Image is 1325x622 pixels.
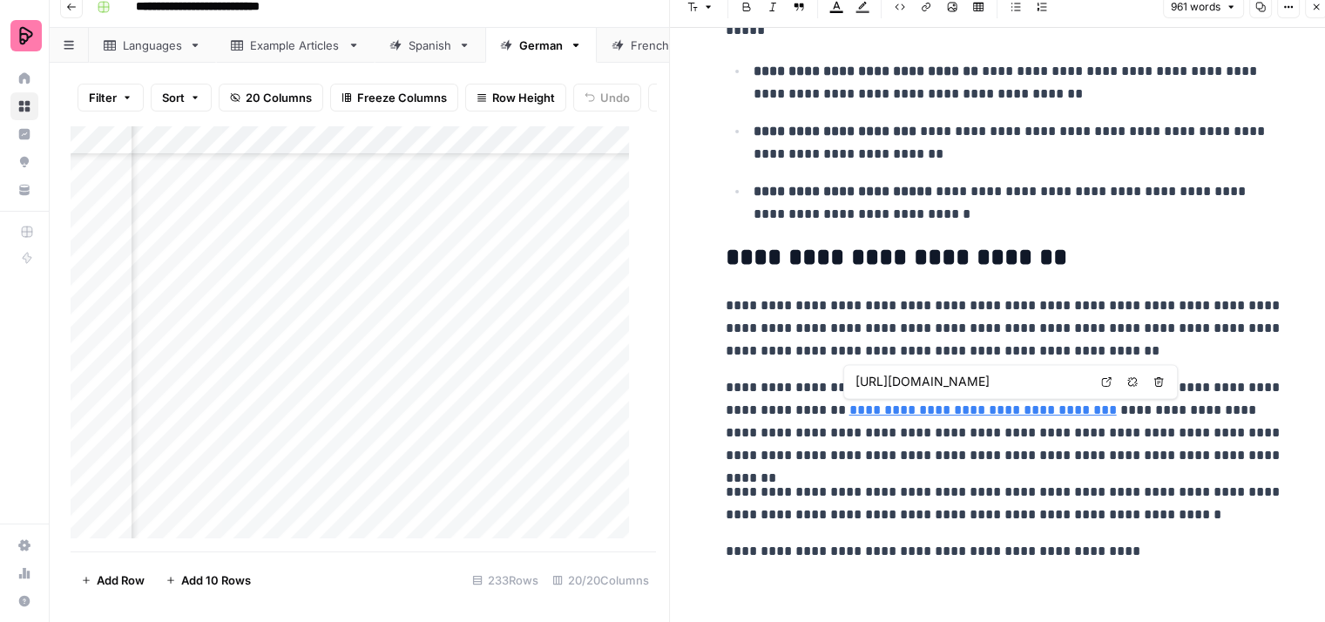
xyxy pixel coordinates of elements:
div: German [519,37,563,54]
button: 20 Columns [219,84,323,112]
span: Sort [162,89,185,106]
button: Workspace: Preply [10,14,38,57]
a: Insights [10,120,38,148]
div: Example Articles [250,37,341,54]
img: Preply Logo [10,20,42,51]
a: Usage [10,559,38,587]
button: Freeze Columns [330,84,458,112]
a: Opportunities [10,148,38,176]
span: Row Height [492,89,555,106]
a: Spanish [375,28,485,63]
a: Settings [10,531,38,559]
div: Languages [123,37,182,54]
div: 20/20 Columns [545,566,656,594]
div: Spanish [409,37,451,54]
a: Example Articles [216,28,375,63]
button: Filter [78,84,144,112]
a: Languages [89,28,216,63]
button: Row Height [465,84,566,112]
span: Add 10 Rows [181,571,251,589]
a: German [485,28,597,63]
button: Sort [151,84,212,112]
button: Add Row [71,566,155,594]
button: Help + Support [10,587,38,615]
div: French [631,37,670,54]
span: Filter [89,89,117,106]
span: Freeze Columns [357,89,447,106]
a: French [597,28,704,63]
span: Add Row [97,571,145,589]
button: Undo [573,84,641,112]
button: Add 10 Rows [155,566,261,594]
span: 20 Columns [246,89,312,106]
div: 233 Rows [465,566,545,594]
a: Your Data [10,176,38,204]
span: Undo [600,89,630,106]
a: Browse [10,92,38,120]
a: Home [10,64,38,92]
